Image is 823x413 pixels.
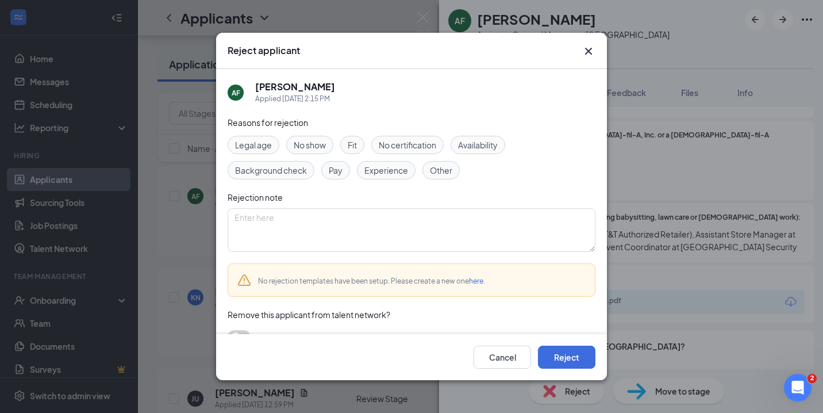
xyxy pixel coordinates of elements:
span: Legal age [235,139,272,151]
span: Reasons for rejection [228,117,308,128]
div: Applied [DATE] 2:15 PM [255,93,335,105]
span: Yes [255,330,269,344]
div: AF [232,88,240,98]
button: Reject [538,346,595,369]
h3: Reject applicant [228,44,300,57]
button: Close [582,44,595,58]
h5: [PERSON_NAME] [255,81,335,93]
span: No certification [379,139,436,151]
span: Availability [458,139,498,151]
button: Cancel [474,346,531,369]
svg: Warning [237,273,251,287]
span: Fit [348,139,357,151]
svg: Cross [582,44,595,58]
a: here [469,277,483,285]
span: Other [430,164,452,177]
span: Pay [329,164,343,177]
span: Experience [364,164,408,177]
iframe: Intercom live chat [784,374,812,401]
span: No rejection templates have been setup. Please create a new one . [258,277,485,285]
span: Remove this applicant from talent network? [228,309,390,320]
span: Rejection note [228,192,283,202]
span: Background check [235,164,307,177]
span: No show [294,139,326,151]
span: 2 [807,374,817,383]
